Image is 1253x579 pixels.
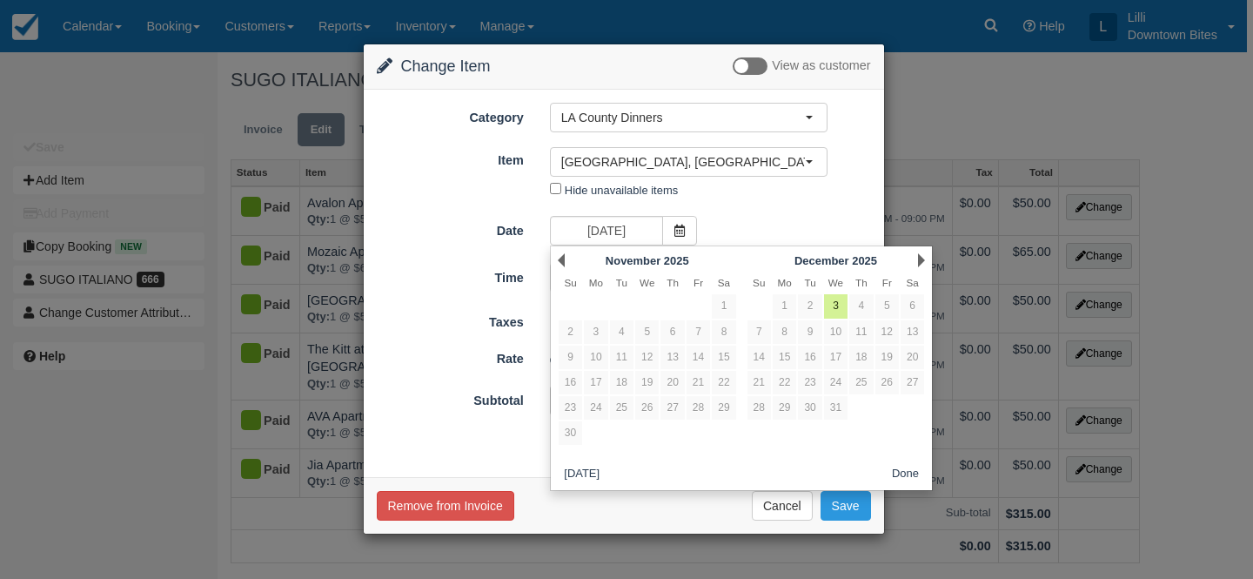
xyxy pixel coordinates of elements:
span: 2025 [664,254,689,267]
span: Sunday [564,277,576,288]
a: 14 [747,346,771,369]
a: 15 [712,346,735,369]
label: Taxes [364,307,537,332]
a: Prev [558,253,565,267]
span: Sunday [753,277,765,288]
a: 16 [798,346,821,369]
a: 27 [660,396,684,420]
a: 15 [773,346,796,369]
a: 21 [687,371,710,394]
label: Date [364,216,537,240]
a: 3 [824,294,848,318]
button: [GEOGRAPHIC_DATA], [GEOGRAPHIC_DATA] - Dinner [550,147,828,177]
a: 13 [901,320,924,344]
button: Cancel [752,491,813,521]
a: 25 [610,396,633,420]
a: 24 [824,371,848,394]
a: 29 [773,396,796,420]
a: 20 [660,371,684,394]
a: 30 [798,396,821,420]
a: 19 [635,371,659,394]
a: 4 [849,294,873,318]
a: 9 [559,346,582,369]
a: 31 [824,396,848,420]
span: Thursday [667,277,679,288]
a: 11 [849,320,873,344]
a: 22 [712,371,735,394]
a: 19 [875,346,899,369]
a: 8 [712,320,735,344]
span: Monday [778,277,792,288]
a: 23 [798,371,821,394]
a: 27 [901,371,924,394]
a: 26 [635,396,659,420]
a: 18 [849,346,873,369]
a: 26 [875,371,899,394]
a: 12 [635,346,659,369]
label: Time [364,263,537,287]
a: 24 [584,396,607,420]
label: Category [364,103,537,127]
a: 17 [584,371,607,394]
a: 14 [687,346,710,369]
a: 4 [610,320,633,344]
button: Save [821,491,871,521]
a: 5 [635,320,659,344]
a: 22 [773,371,796,394]
span: Tuesday [616,277,627,288]
button: LA County Dinners [550,103,828,132]
a: Next [918,253,925,267]
span: View as customer [772,59,870,73]
a: 10 [584,346,607,369]
span: Wednesday [640,277,654,288]
button: [DATE] [558,463,606,485]
a: 5 [875,294,899,318]
span: LA County Dinners [561,109,805,126]
a: 2 [798,294,821,318]
label: Hide unavailable items [565,184,678,197]
a: 3 [584,320,607,344]
a: 28 [747,396,771,420]
a: 9 [798,320,821,344]
a: 25 [849,371,873,394]
span: [GEOGRAPHIC_DATA], [GEOGRAPHIC_DATA] - Dinner [561,153,805,171]
a: 8 [773,320,796,344]
a: 16 [559,371,582,394]
span: Friday [694,277,703,288]
span: Saturday [718,277,730,288]
a: 18 [610,371,633,394]
a: 29 [712,396,735,420]
a: 30 [559,421,582,445]
a: 6 [901,294,924,318]
a: 7 [687,320,710,344]
span: Thursday [855,277,868,288]
span: Monday [589,277,603,288]
a: 1 [712,294,735,318]
a: 23 [559,396,582,420]
a: 13 [660,346,684,369]
a: 1 [773,294,796,318]
label: Subtotal [364,386,537,410]
span: December [794,254,849,267]
span: Tuesday [804,277,815,288]
a: 11 [610,346,633,369]
button: Remove from Invoice [377,491,514,521]
label: Item [364,145,537,170]
span: Change Item [401,57,491,75]
a: 12 [875,320,899,344]
a: 21 [747,371,771,394]
div: 1 @ $50.00 [537,346,884,374]
a: 17 [824,346,848,369]
span: Saturday [907,277,919,288]
label: Rate [364,344,537,368]
a: 2 [559,320,582,344]
span: Wednesday [828,277,843,288]
a: 7 [747,320,771,344]
span: November [606,254,660,267]
a: 10 [824,320,848,344]
a: 6 [660,320,684,344]
button: Done [885,463,926,485]
a: 28 [687,396,710,420]
a: 20 [901,346,924,369]
span: Friday [882,277,892,288]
